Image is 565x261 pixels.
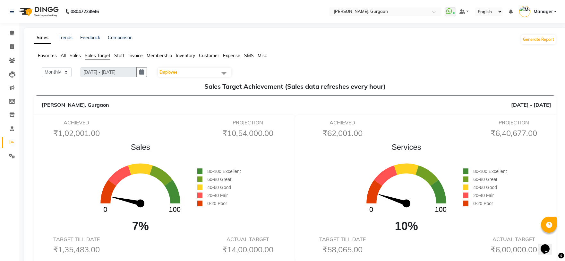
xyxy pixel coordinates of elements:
[476,245,552,254] h6: ₹6,00,000.00
[476,129,552,138] h6: ₹6,40,677.00
[159,70,177,75] span: Employee
[39,236,115,242] h6: TARGET TILL DATE
[304,245,381,254] h6: ₹58,065.00
[223,53,240,59] span: Expense
[176,53,195,59] span: Inventory
[473,185,497,190] span: 40-60 Good
[108,35,133,40] a: Comparison
[476,236,552,242] h6: ACTUAL TARGET
[70,53,81,59] span: Sales
[304,129,381,138] h6: ₹62,001.00
[207,185,231,190] span: 40-60 Good
[39,129,115,138] h6: ₹1,02,001.00
[210,129,286,138] h6: ₹10,54,000.00
[81,67,137,77] input: DD/MM/YYYY-DD/MM/YYYY
[147,53,172,59] span: Membership
[258,53,267,59] span: Misc
[519,6,530,17] img: Manager
[85,53,110,59] span: Sales Target
[349,141,463,153] span: Services
[210,236,286,242] h6: ACTUAL TARGET
[244,53,254,59] span: SMS
[473,193,494,198] span: 20-40 Fair
[39,83,551,90] h5: Sales Target Achievement (Sales data refreshes every hour)
[207,193,228,198] span: 20-40 Fair
[370,206,373,214] text: 0
[534,8,553,15] span: Manager
[34,32,51,44] a: Sales
[207,177,231,182] span: 60-80 Great
[207,201,227,206] span: 0-20 Poor
[39,245,115,254] h6: ₹1,35,483.00
[210,120,286,126] h6: PROJECTION
[511,101,551,109] span: [DATE] - [DATE]
[16,3,60,21] img: logo
[83,218,197,235] span: 7%
[207,169,241,174] span: 80-100 Excellent
[521,35,556,44] button: Generate Report
[169,206,181,214] text: 100
[210,245,286,254] h6: ₹14,00,000.00
[38,53,57,59] span: Favorites
[39,120,115,126] h6: ACHIEVED
[104,206,107,214] text: 0
[435,206,447,214] text: 100
[114,53,124,59] span: Staff
[83,141,197,153] span: Sales
[80,35,100,40] a: Feedback
[473,177,497,182] span: 60-80 Great
[71,3,99,21] b: 08047224946
[304,236,381,242] h6: TARGET TILL DATE
[538,235,559,255] iframe: chat widget
[473,169,507,174] span: 80-100 Excellent
[42,102,109,108] span: [PERSON_NAME], Gurgaon
[476,120,552,126] h6: PROJECTION
[304,120,381,126] h6: ACHIEVED
[128,53,143,59] span: Invoice
[199,53,219,59] span: Customer
[61,53,66,59] span: All
[349,218,463,235] span: 10%
[59,35,73,40] a: Trends
[473,201,493,206] span: 0-20 Poor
